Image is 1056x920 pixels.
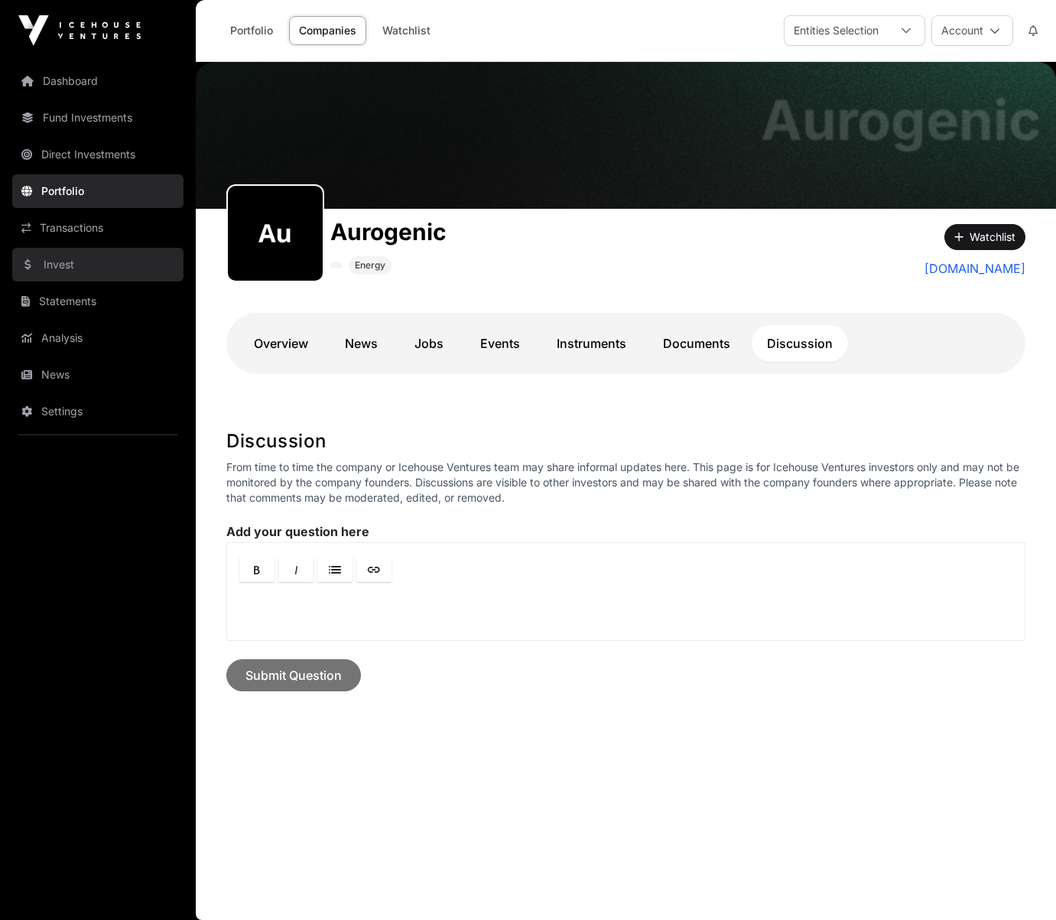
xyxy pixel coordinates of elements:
a: Portfolio [12,174,184,208]
a: [DOMAIN_NAME] [924,259,1025,278]
a: Documents [648,325,746,362]
img: Icehouse Ventures Logo [18,15,141,46]
a: Lists [317,557,353,582]
a: Statements [12,284,184,318]
div: Entities Selection [785,16,888,45]
a: Events [465,325,535,362]
button: Account [931,15,1013,46]
a: News [330,325,393,362]
a: Dashboard [12,64,184,98]
a: Fund Investments [12,101,184,135]
a: Direct Investments [12,138,184,171]
a: Invest [12,248,184,281]
a: Discussion [752,325,848,362]
iframe: Chat Widget [980,847,1056,920]
img: aurogenic434.png [234,192,317,275]
a: Link [356,557,392,582]
a: Jobs [399,325,459,362]
h1: Aurogenic [761,93,1041,148]
a: Italic [278,557,314,582]
a: Instruments [541,325,642,362]
h1: Aurogenic [330,218,447,245]
a: Portfolio [220,16,283,45]
a: Companies [289,16,366,45]
a: Bold [239,557,275,582]
a: Overview [239,325,323,362]
h1: Discussion [226,429,1025,453]
p: From time to time the company or Icehouse Ventures team may share informal updates here. This pag... [226,460,1025,506]
button: Watchlist [944,224,1025,250]
nav: Tabs [239,325,1013,362]
a: Settings [12,395,184,428]
img: Aurogenic [196,62,1056,209]
a: Watchlist [372,16,440,45]
label: Add your question here [226,524,1025,539]
a: Analysis [12,321,184,355]
span: Energy [355,259,385,271]
a: Transactions [12,211,184,245]
a: News [12,358,184,392]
